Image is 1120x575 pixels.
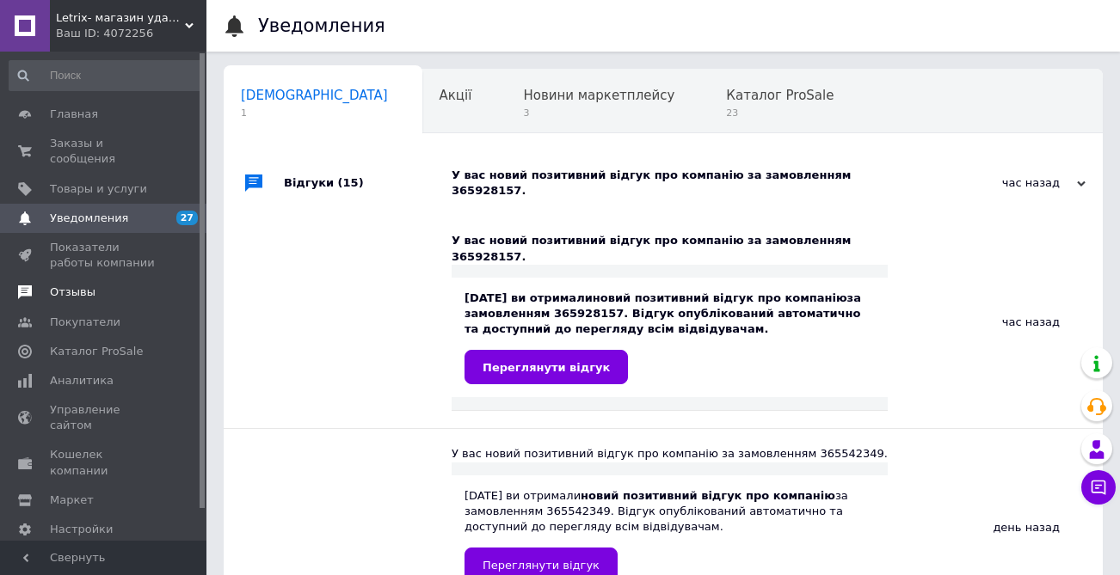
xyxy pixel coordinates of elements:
span: 23 [726,107,834,119]
span: 27 [176,211,198,225]
a: Переглянути відгук [465,350,628,384]
span: Управление сайтом [50,402,159,433]
div: Ваш ID: 4072256 [56,26,206,41]
span: (15) [338,176,364,189]
div: час назад [888,216,1103,428]
h1: Уведомления [258,15,385,36]
span: Показатели работы компании [50,240,159,271]
div: час назад [914,175,1086,191]
span: Товары и услуги [50,181,147,197]
div: У вас новий позитивний відгук про компанію за замовленням 365928157. [452,233,888,264]
button: Чат с покупателем [1081,470,1116,505]
span: Переглянути відгук [483,361,610,374]
b: новий позитивний відгук про компанію [593,291,847,304]
span: Переглянути відгук [483,559,600,572]
span: [DEMOGRAPHIC_DATA] [241,88,388,103]
span: Покупатели [50,315,120,330]
input: Поиск [9,60,203,91]
span: Кошелек компании [50,447,159,478]
div: У вас новий позитивний відгук про компанію за замовленням 365928157. [452,168,914,199]
div: У вас новий позитивний відгук про компанію за замовленням 365542349. [452,446,888,462]
div: Відгуки [284,150,452,216]
span: Отзывы [50,284,95,300]
span: 1 [241,107,388,119]
span: Главная [50,107,98,122]
span: Letrix- магазин удачных покупок [56,10,185,26]
span: 3 [523,107,674,119]
span: Акції [440,88,472,103]
span: Заказы и сообщения [50,136,159,167]
div: [DATE] ви отримали за замовленням 365928157. Відгук опублікований автоматично та доступний до пер... [465,291,875,385]
span: Маркет [50,492,94,508]
span: Настройки [50,522,113,537]
span: Новини маркетплейсу [523,88,674,103]
span: Уведомления [50,211,128,226]
span: Аналитика [50,373,114,388]
span: Каталог ProSale [726,88,834,103]
b: новий позитивний відгук про компанію [581,489,835,502]
span: Каталог ProSale [50,344,143,359]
